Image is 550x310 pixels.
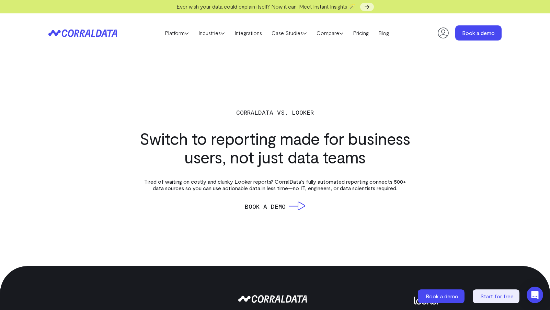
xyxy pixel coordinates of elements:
[473,289,521,303] a: Start for free
[134,129,416,166] h1: Switch to reporting made for business users, not just data teams
[141,178,409,191] p: Tired of waiting on costly and clunky Looker reports? CorralData’s fully automated reporting conn...
[176,3,355,10] span: Ever wish your data could explain itself? Now it can. Meet Instant Insights 🪄
[374,28,394,38] a: Blog
[267,28,312,38] a: Case Studies
[230,28,267,38] a: Integrations
[348,28,374,38] a: Pricing
[312,28,348,38] a: Compare
[245,202,305,211] a: Book a Demo
[480,293,514,299] span: Start for free
[194,28,230,38] a: Industries
[160,28,194,38] a: Platform
[134,107,416,117] p: CorralData vs. Looker
[418,289,466,303] a: Book a demo
[426,293,458,299] span: Book a demo
[527,287,543,303] div: Open Intercom Messenger
[455,25,502,41] a: Book a demo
